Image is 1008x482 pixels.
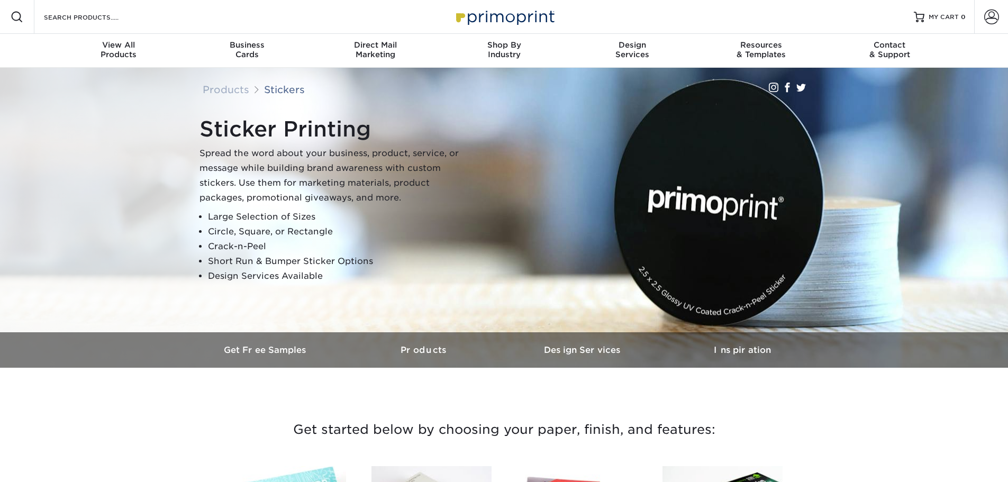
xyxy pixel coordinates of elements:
[825,34,954,68] a: Contact& Support
[264,84,305,95] a: Stickers
[825,40,954,50] span: Contact
[451,5,557,28] img: Primoprint
[183,40,311,59] div: Cards
[504,345,663,355] h3: Design Services
[311,40,440,59] div: Marketing
[187,345,346,355] h3: Get Free Samples
[961,13,966,21] span: 0
[346,345,504,355] h3: Products
[697,34,825,68] a: Resources& Templates
[208,269,464,284] li: Design Services Available
[697,40,825,59] div: & Templates
[346,332,504,368] a: Products
[199,146,464,205] p: Spread the word about your business, product, service, or message while building brand awareness ...
[208,210,464,224] li: Large Selection of Sizes
[697,40,825,50] span: Resources
[440,40,568,59] div: Industry
[208,254,464,269] li: Short Run & Bumper Sticker Options
[311,40,440,50] span: Direct Mail
[568,40,697,50] span: Design
[183,34,311,68] a: BusinessCards
[55,34,183,68] a: View AllProducts
[663,332,822,368] a: Inspiration
[203,84,249,95] a: Products
[663,345,822,355] h3: Inspiration
[311,34,440,68] a: Direct MailMarketing
[440,34,568,68] a: Shop ByIndustry
[187,332,346,368] a: Get Free Samples
[195,406,814,453] h3: Get started below by choosing your paper, finish, and features:
[440,40,568,50] span: Shop By
[208,239,464,254] li: Crack-n-Peel
[183,40,311,50] span: Business
[504,332,663,368] a: Design Services
[55,40,183,50] span: View All
[55,40,183,59] div: Products
[825,40,954,59] div: & Support
[199,116,464,142] h1: Sticker Printing
[568,40,697,59] div: Services
[43,11,146,23] input: SEARCH PRODUCTS.....
[568,34,697,68] a: DesignServices
[208,224,464,239] li: Circle, Square, or Rectangle
[929,13,959,22] span: MY CART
